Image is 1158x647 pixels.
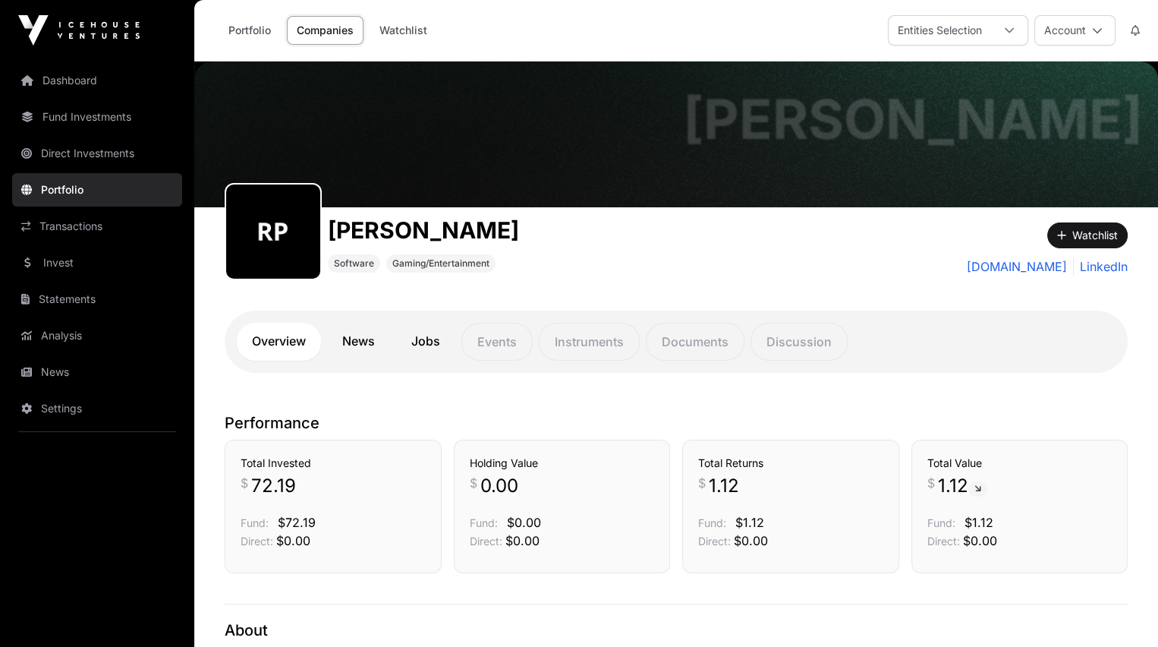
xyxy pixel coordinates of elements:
p: Instruments [539,323,640,361]
a: Dashboard [12,64,182,97]
span: Fund: [698,516,726,529]
h3: Total Returns [698,456,883,471]
p: Discussion [750,323,848,361]
p: Documents [646,323,744,361]
p: Performance [225,412,1128,434]
iframe: Chat Widget [1082,574,1158,647]
a: Statements [12,282,182,316]
span: Fund: [241,516,269,529]
span: 1.12 [938,474,987,498]
span: $0.00 [276,533,310,548]
span: $ [241,474,248,492]
span: Direct: [470,535,502,548]
a: Transactions [12,210,182,243]
button: Watchlist [1047,223,1128,248]
a: [DOMAIN_NAME] [967,257,1067,276]
span: $ [470,474,477,492]
img: Icehouse Ventures Logo [18,15,140,46]
h3: Holding Value [470,456,655,471]
span: Fund: [470,516,498,529]
span: $ [927,474,935,492]
span: $1.12 [735,515,764,530]
span: $ [698,474,706,492]
a: LinkedIn [1073,257,1128,276]
span: $1.12 [964,515,993,530]
h1: [PERSON_NAME] [328,216,519,244]
a: Portfolio [12,173,182,207]
span: Direct: [241,535,273,548]
a: Jobs [396,323,455,361]
span: $0.00 [734,533,768,548]
h1: [PERSON_NAME] [683,92,1143,147]
h3: Total Invested [241,456,426,471]
div: Entities Selection [889,16,991,45]
a: Direct Investments [12,137,182,170]
span: Fund: [927,516,955,529]
p: About [225,620,1128,641]
nav: Tabs [237,323,1116,361]
span: 0.00 [480,474,518,498]
a: Companies [287,16,363,45]
p: Events [461,323,533,361]
img: rebecca-page174.png [232,191,314,273]
a: Invest [12,246,182,279]
span: $0.00 [505,533,540,548]
span: $72.19 [278,515,316,530]
span: Direct: [927,535,960,548]
span: Software [334,257,374,270]
span: $0.00 [507,515,541,530]
h3: Total Value [927,456,1112,471]
a: Watchlist [370,16,437,45]
span: 72.19 [251,474,296,498]
button: Account [1034,15,1116,46]
a: Portfolio [219,16,281,45]
a: Overview [237,323,321,361]
a: News [12,355,182,389]
a: Analysis [12,319,182,352]
img: Rebecca Page [194,62,1158,207]
a: Settings [12,392,182,425]
a: Fund Investments [12,100,182,134]
span: $0.00 [963,533,997,548]
span: Direct: [698,535,731,548]
span: Gaming/Entertainment [392,257,489,270]
a: News [327,323,390,361]
span: 1.12 [709,474,739,498]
